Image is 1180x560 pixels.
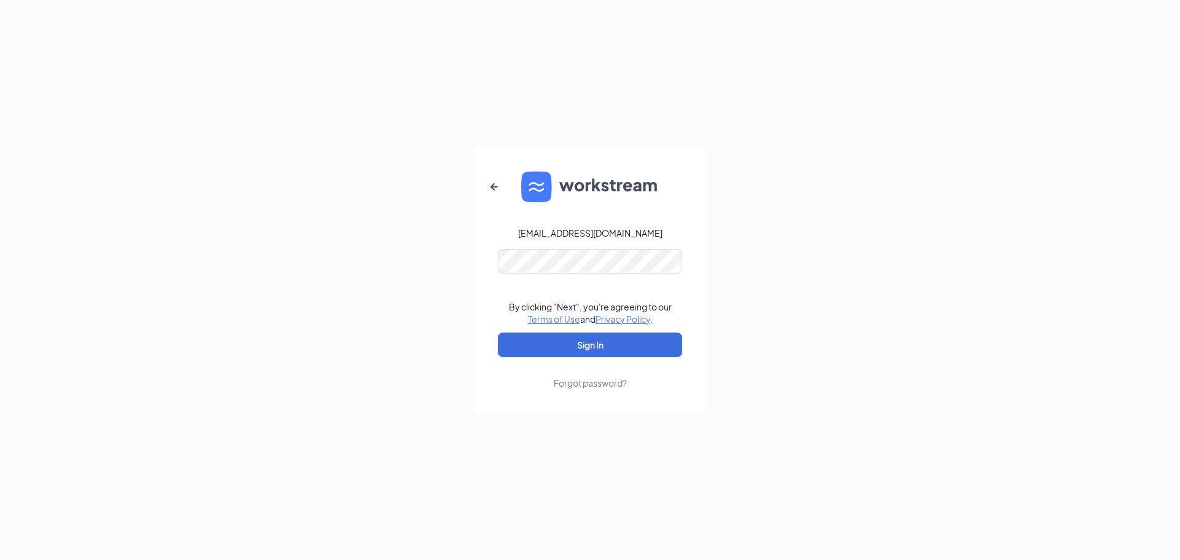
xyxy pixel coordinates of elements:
[554,377,627,389] div: Forgot password?
[487,179,502,194] svg: ArrowLeftNew
[479,172,509,202] button: ArrowLeftNew
[528,314,580,325] a: Terms of Use
[554,357,627,389] a: Forgot password?
[518,227,663,239] div: [EMAIL_ADDRESS][DOMAIN_NAME]
[498,333,682,357] button: Sign In
[521,172,659,202] img: WS logo and Workstream text
[509,301,672,325] div: By clicking "Next", you're agreeing to our and .
[596,314,650,325] a: Privacy Policy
